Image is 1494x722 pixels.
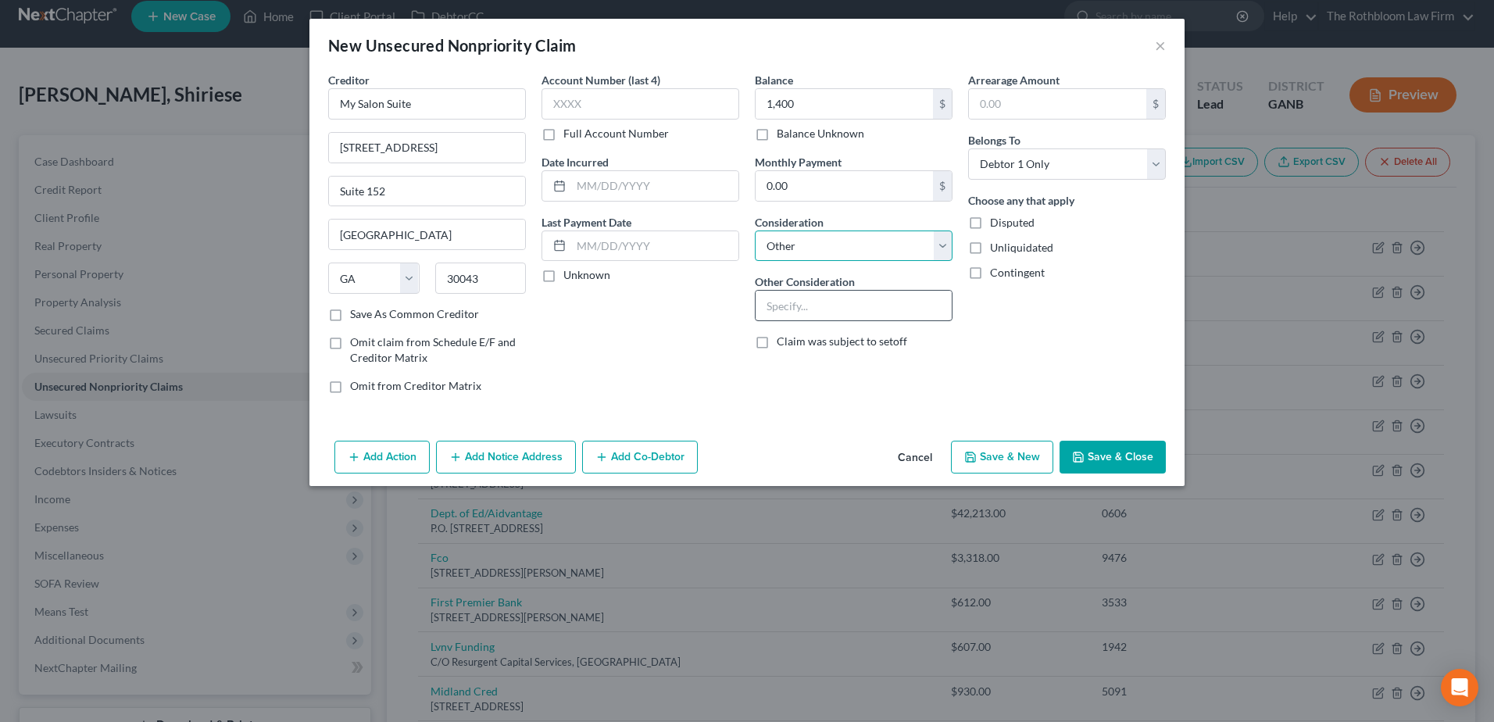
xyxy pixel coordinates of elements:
[756,89,933,119] input: 0.00
[777,126,864,141] label: Balance Unknown
[755,273,855,290] label: Other Consideration
[755,214,824,231] label: Consideration
[350,335,516,364] span: Omit claim from Schedule E/F and Creditor Matrix
[968,134,1020,147] span: Belongs To
[755,72,793,88] label: Balance
[1060,441,1166,474] button: Save & Close
[933,171,952,201] div: $
[969,89,1146,119] input: 0.00
[990,216,1035,229] span: Disputed
[328,73,370,87] span: Creditor
[328,34,576,56] div: New Unsecured Nonpriority Claim
[951,441,1053,474] button: Save & New
[541,154,609,170] label: Date Incurred
[328,88,526,120] input: Search creditor by name...
[436,441,576,474] button: Add Notice Address
[563,267,610,283] label: Unknown
[563,126,669,141] label: Full Account Number
[571,171,738,201] input: MM/DD/YYYY
[541,72,660,88] label: Account Number (last 4)
[990,241,1053,254] span: Unliquidated
[755,154,842,170] label: Monthly Payment
[968,192,1074,209] label: Choose any that apply
[777,334,907,348] span: Claim was subject to setoff
[435,263,527,294] input: Enter zip...
[329,177,525,206] input: Apt, Suite, etc...
[885,442,945,474] button: Cancel
[990,266,1045,279] span: Contingent
[329,133,525,163] input: Enter address...
[1155,36,1166,55] button: ×
[571,231,738,261] input: MM/DD/YYYY
[968,72,1060,88] label: Arrearage Amount
[756,291,952,320] input: Specify...
[756,171,933,201] input: 0.00
[350,379,481,392] span: Omit from Creditor Matrix
[1146,89,1165,119] div: $
[334,441,430,474] button: Add Action
[350,306,479,322] label: Save As Common Creditor
[582,441,698,474] button: Add Co-Debtor
[329,220,525,249] input: Enter city...
[541,214,631,231] label: Last Payment Date
[933,89,952,119] div: $
[1441,669,1478,706] div: Open Intercom Messenger
[541,88,739,120] input: XXXX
